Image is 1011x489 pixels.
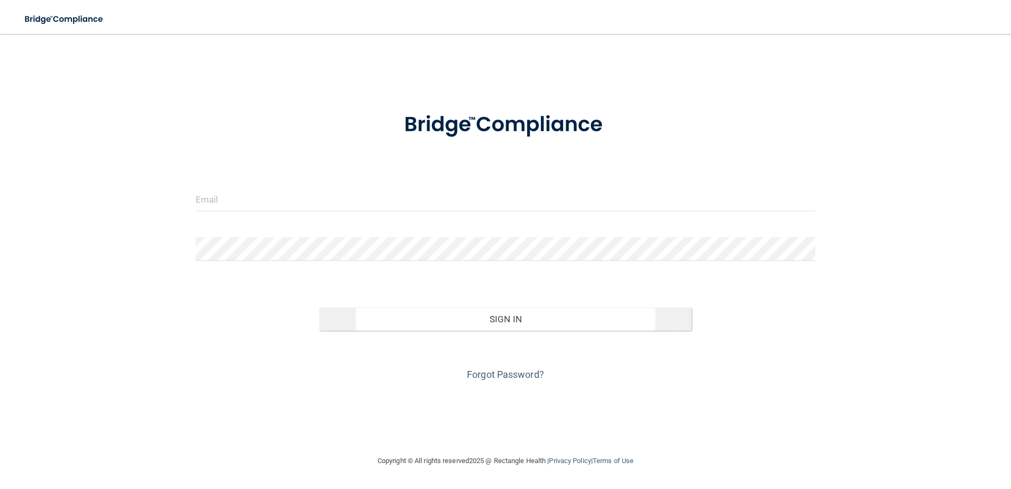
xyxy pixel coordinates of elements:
[467,369,544,380] a: Forgot Password?
[319,307,692,331] button: Sign In
[593,457,633,465] a: Terms of Use
[382,97,629,152] img: bridge_compliance_login_screen.278c3ca4.svg
[549,457,591,465] a: Privacy Policy
[196,187,816,211] input: Email
[16,8,113,30] img: bridge_compliance_login_screen.278c3ca4.svg
[313,444,698,478] div: Copyright © All rights reserved 2025 @ Rectangle Health | |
